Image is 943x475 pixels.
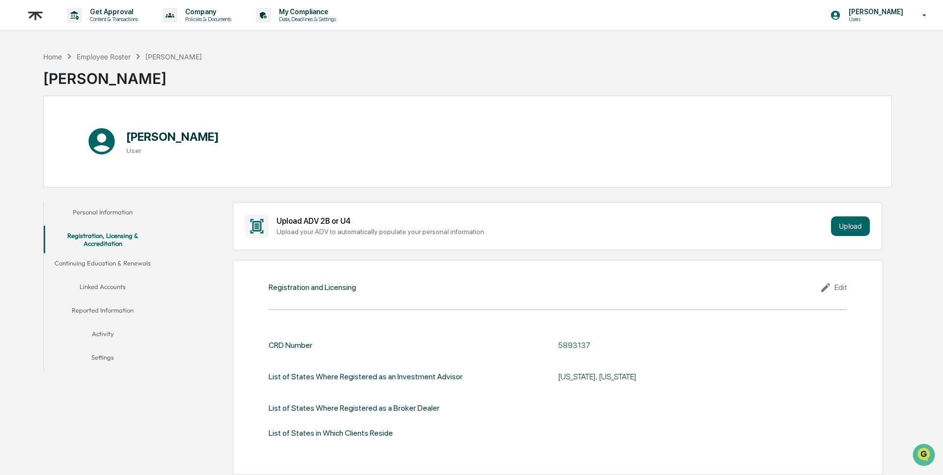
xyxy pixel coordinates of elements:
button: See all [152,107,179,119]
span: • [82,133,85,141]
div: [US_STATE], [US_STATE] [558,372,804,381]
div: Edit [820,282,847,293]
p: Content & Transactions [82,16,143,23]
div: 🗄️ [71,175,79,183]
p: Data, Deadlines & Settings [271,16,341,23]
span: Preclearance [20,174,63,184]
h3: User [126,147,219,155]
p: Users [841,16,908,23]
button: Reported Information [44,300,162,324]
div: [PERSON_NAME] [43,62,202,87]
button: Personal Information [44,202,162,226]
p: Get Approval [82,8,143,16]
a: 🖐️Preclearance [6,170,67,188]
a: 🔎Data Lookup [6,189,66,207]
span: Data Lookup [20,193,62,203]
div: Start new chat [33,75,161,85]
img: Cameron Burns [10,124,26,140]
div: We're available if you need us! [33,85,124,93]
div: Past conversations [10,109,66,117]
div: 5893137 [558,341,804,350]
span: Attestations [81,174,122,184]
div: List of States in Which Clients Reside [269,428,393,438]
div: 🖐️ [10,175,18,183]
button: Linked Accounts [44,277,162,300]
button: Registration, Licensing & Accreditation [44,226,162,254]
div: Home [43,53,62,61]
span: [PERSON_NAME] [30,133,80,141]
button: Settings [44,347,162,371]
div: Upload your ADV to automatically populate your personal information. [277,228,827,236]
iframe: Open customer support [912,443,938,469]
div: List of States Where Registered as an Investment Advisor [269,366,463,388]
span: Pylon [98,217,119,224]
button: Upload [831,216,870,236]
span: [DATE] [87,133,107,141]
h1: [PERSON_NAME] [126,130,219,144]
p: How can we help? [10,21,179,36]
div: secondary tabs example [44,202,162,371]
div: Upload ADV 2B or U4 [277,216,827,226]
button: Continuing Education & Renewals [44,253,162,277]
div: 🔎 [10,194,18,202]
p: Policies & Documents [177,16,236,23]
a: 🗄️Attestations [67,170,126,188]
div: Employee Roster [77,53,131,61]
div: [PERSON_NAME] [145,53,202,61]
p: My Compliance [271,8,341,16]
div: List of States Where Registered as a Broker Dealer [269,403,440,413]
img: 1746055101610-c473b297-6a78-478c-a979-82029cc54cd1 [20,134,28,142]
img: logo [24,3,47,27]
div: CRD Number [269,341,312,350]
a: Powered byPylon [69,216,119,224]
button: Start new chat [167,78,179,90]
p: [PERSON_NAME] [841,8,908,16]
div: Registration and Licensing [269,283,356,292]
img: 1746055101610-c473b297-6a78-478c-a979-82029cc54cd1 [10,75,28,93]
p: Company [177,8,236,16]
button: Activity [44,324,162,347]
